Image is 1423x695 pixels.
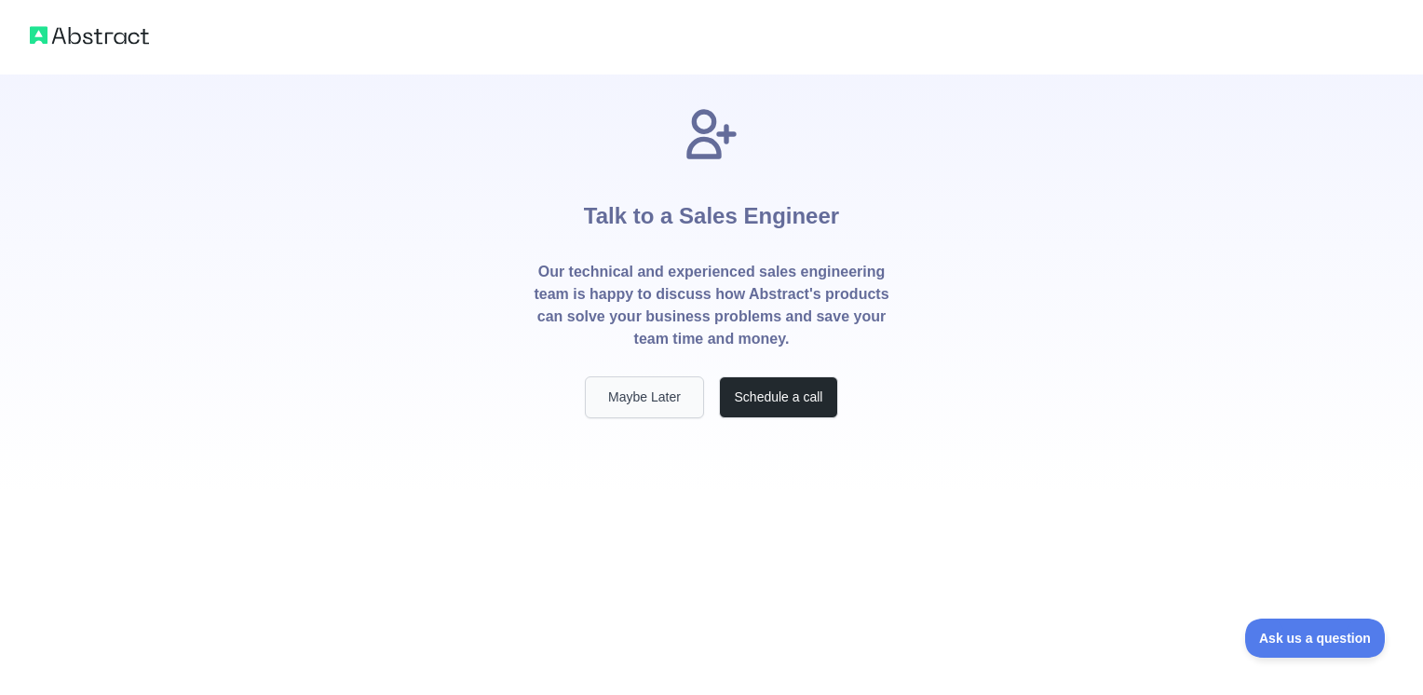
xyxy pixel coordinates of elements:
[585,376,704,418] button: Maybe Later
[719,376,838,418] button: Schedule a call
[533,261,890,350] p: Our technical and experienced sales engineering team is happy to discuss how Abstract's products ...
[584,164,839,261] h1: Talk to a Sales Engineer
[1245,619,1386,658] iframe: Toggle Customer Support
[30,22,149,48] img: Abstract logo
